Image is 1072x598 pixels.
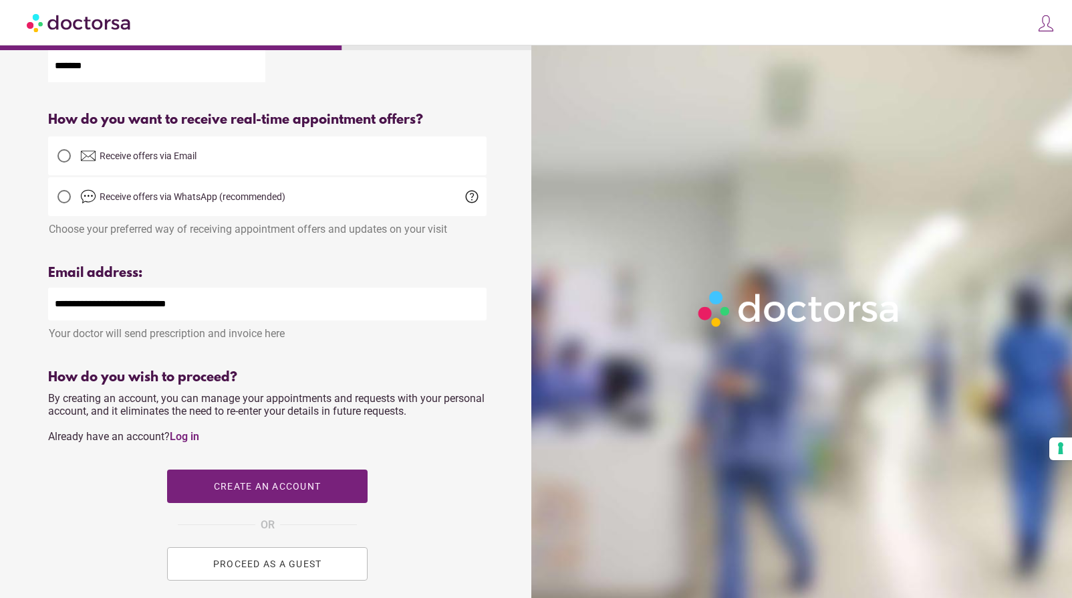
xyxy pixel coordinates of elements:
span: PROCEED AS A GUEST [213,559,322,569]
span: help [464,189,480,205]
span: Receive offers via WhatsApp (recommended) [100,191,285,202]
button: Create an account [167,470,368,503]
a: Log in [170,430,199,443]
img: email [80,148,96,164]
div: Email address: [48,266,487,281]
span: Receive offers via Email [100,151,196,161]
div: Choose your preferred way of receiving appointment offers and updates on your visit [48,216,487,235]
img: Doctorsa.com [27,7,132,37]
span: OR [261,516,275,534]
button: Your consent preferences for tracking technologies [1049,437,1072,460]
span: Create an account [214,481,321,492]
button: PROCEED AS A GUEST [167,547,368,581]
img: chat [80,189,96,205]
div: How do you wish to proceed? [48,370,487,385]
img: Logo-Doctorsa-trans-White-partial-flat.png [692,285,907,332]
span: By creating an account, you can manage your appointments and requests with your personal account,... [48,392,485,443]
div: How do you want to receive real-time appointment offers? [48,112,487,128]
div: Your doctor will send prescription and invoice here [48,320,487,340]
img: icons8-customer-100.png [1037,14,1055,33]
